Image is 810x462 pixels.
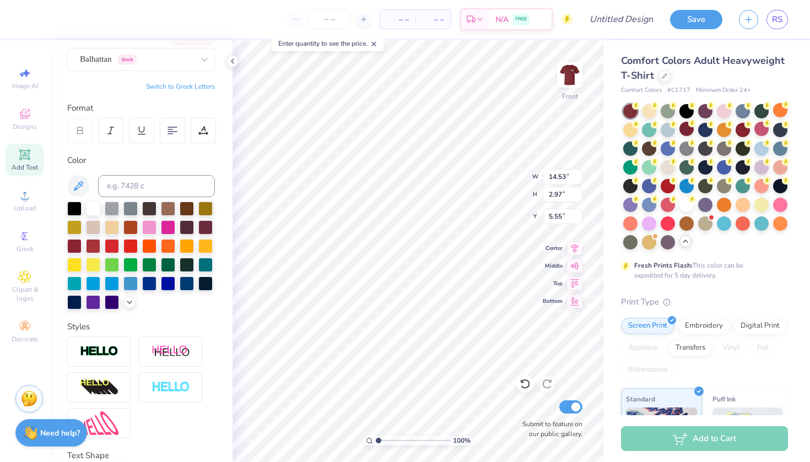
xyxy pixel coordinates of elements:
[581,8,662,30] input: Untitled Design
[750,340,776,356] div: Foil
[621,362,674,378] div: Rhinestones
[621,318,674,334] div: Screen Print
[516,419,582,439] label: Submit to feature on our public gallery.
[12,335,38,344] span: Decorate
[696,86,751,95] span: Minimum Order: 24 +
[543,244,563,252] span: Center
[67,154,215,167] div: Color
[98,175,215,197] input: e.g. 7428 c
[559,64,581,86] img: Front
[495,14,509,25] span: N/A
[12,163,38,172] span: Add Text
[670,10,722,29] button: Save
[12,81,38,90] span: Image AI
[6,285,44,303] span: Clipart & logos
[634,261,693,270] strong: Fresh Prints Flash:
[543,297,563,305] span: Bottom
[668,340,712,356] div: Transfers
[308,9,351,29] input: – –
[146,82,215,91] button: Switch to Greek Letters
[733,318,787,334] div: Digital Print
[621,340,665,356] div: Applique
[453,436,471,445] span: 100 %
[543,280,563,287] span: Top
[80,379,118,396] img: 3d Illusion
[152,345,190,358] img: Shadow
[67,102,216,115] div: Format
[422,14,444,25] span: – –
[80,345,118,358] img: Stroke
[621,296,788,308] div: Print Type
[634,260,770,280] div: This color can be expedited for 5 day delivery.
[667,86,690,95] span: # C1717
[772,13,782,26] span: RS
[712,393,736,405] span: Puff Ink
[626,393,655,405] span: Standard
[515,15,527,23] span: FREE
[152,381,190,394] img: Negative Space
[14,204,36,213] span: Upload
[621,54,785,82] span: Comfort Colors Adult Heavyweight T-Shirt
[766,10,788,29] a: RS
[13,122,37,131] span: Designs
[67,449,215,462] div: Text Shape
[17,244,34,253] span: Greek
[543,262,563,270] span: Middle
[387,14,409,25] span: – –
[562,91,578,101] div: Front
[716,340,747,356] div: Vinyl
[40,428,80,438] strong: Need help?
[67,320,215,333] div: Styles
[621,86,662,95] span: Comfort Colors
[80,411,118,435] img: Free Distort
[678,318,730,334] div: Embroidery
[272,36,384,51] div: Enter quantity to see the price.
